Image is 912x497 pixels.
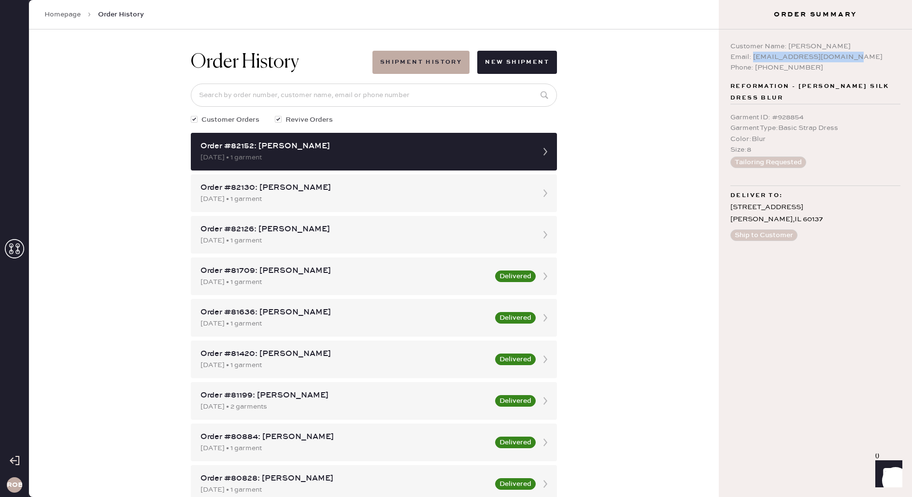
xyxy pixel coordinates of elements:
button: New Shipment [477,51,557,74]
div: Garment ID : # 928854 [730,112,900,123]
div: Color : Blur [730,134,900,144]
h3: ROBCA [7,482,22,488]
div: Order #80884: [PERSON_NAME] [200,431,489,443]
div: [DATE] • 1 garment [200,277,489,287]
button: Delivered [495,312,536,324]
span: Revive Orders [285,114,333,125]
span: Order History [98,10,144,19]
div: [DATE] • 2 garments [200,401,489,412]
a: Homepage [44,10,81,19]
div: Order #81636: [PERSON_NAME] [200,307,489,318]
div: [DATE] • 1 garment [200,484,489,495]
span: Customer Orders [201,114,259,125]
span: Deliver to: [730,190,783,201]
iframe: Front Chat [866,454,908,495]
div: Customer Name: [PERSON_NAME] [730,41,900,52]
input: Search by order number, customer name, email or phone number [191,84,557,107]
div: Phone: [PHONE_NUMBER] [730,62,900,73]
div: [DATE] • 1 garment [200,360,489,370]
button: Delivered [495,478,536,490]
button: Tailoring Requested [730,156,806,168]
button: Delivered [495,354,536,365]
span: Reformation - [PERSON_NAME] Silk Dress Blur [730,81,900,104]
div: Order #81709: [PERSON_NAME] [200,265,489,277]
div: Order #82130: [PERSON_NAME] [200,182,530,194]
button: Ship to Customer [730,229,798,241]
div: Garment Type : Basic Strap Dress [730,123,900,133]
div: [DATE] • 1 garment [200,194,530,204]
div: [DATE] • 1 garment [200,152,530,163]
div: Order #82152: [PERSON_NAME] [200,141,530,152]
h1: Order History [191,51,299,74]
div: [STREET_ADDRESS] [PERSON_NAME] , IL 60137 [730,201,900,226]
div: [DATE] • 1 garment [200,443,489,454]
div: [DATE] • 1 garment [200,235,530,246]
div: Email: [EMAIL_ADDRESS][DOMAIN_NAME] [730,52,900,62]
h3: Order Summary [719,10,912,19]
div: Order #80828: [PERSON_NAME] [200,473,489,484]
div: Order #81420: [PERSON_NAME] [200,348,489,360]
button: Delivered [495,437,536,448]
div: Order #81199: [PERSON_NAME] [200,390,489,401]
button: Shipment History [372,51,470,74]
button: Delivered [495,395,536,407]
div: [DATE] • 1 garment [200,318,489,329]
button: Delivered [495,270,536,282]
div: Size : 8 [730,144,900,155]
div: Order #82126: [PERSON_NAME] [200,224,530,235]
